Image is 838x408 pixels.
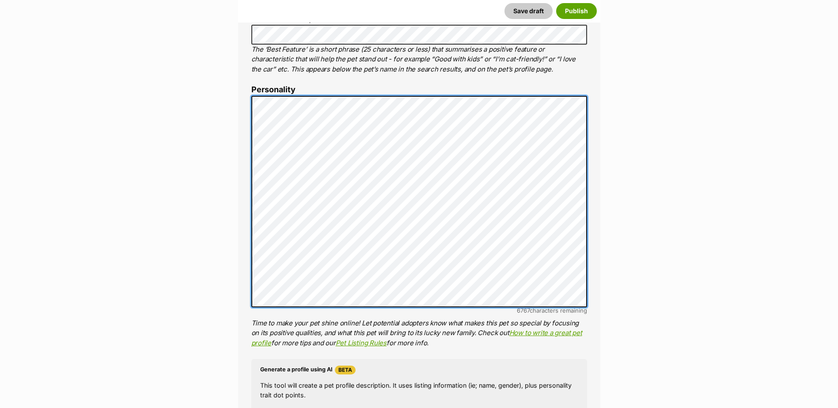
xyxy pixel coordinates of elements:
div: characters remaining [251,307,587,314]
span: Beta [335,366,356,374]
button: Save draft [504,3,553,19]
a: Pet Listing Rules [336,339,387,347]
span: 6767 [517,307,530,314]
button: Publish [556,3,597,19]
h4: Generate a profile using AI [260,366,578,374]
p: Time to make your pet shine online! Let potential adopters know what makes this pet so special by... [251,318,587,348]
a: How to write a great pet profile [251,329,582,347]
label: Personality [251,85,587,94]
p: The ‘Best Feature’ is a short phrase (25 characters or less) that summarises a positive feature o... [251,45,587,75]
p: This tool will create a pet profile description. It uses listing information (ie; name, gender), ... [260,381,578,400]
